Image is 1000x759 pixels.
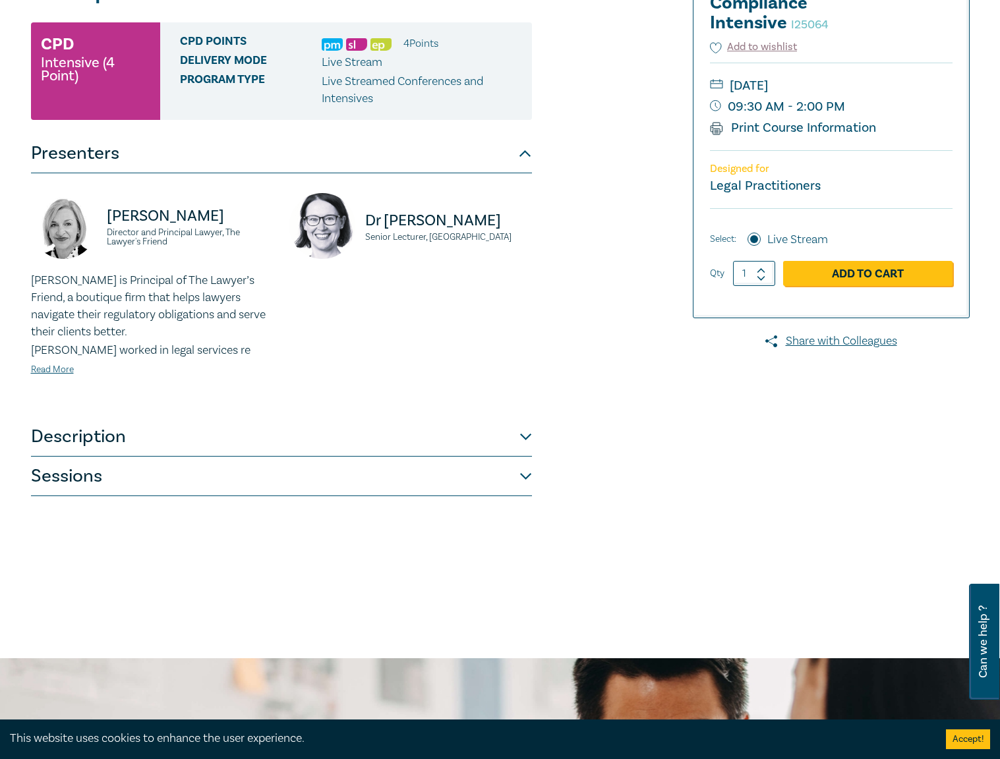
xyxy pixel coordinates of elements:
span: Program type [180,73,322,107]
a: Share with Colleagues [693,333,970,350]
li: 4 Point s [403,35,438,52]
span: CPD Points [180,35,322,52]
small: 09:30 AM - 2:00 PM [710,96,953,117]
img: Ethics & Professional Responsibility [370,38,392,51]
button: Sessions [31,457,532,496]
a: Add to Cart [783,261,953,286]
span: Select: [710,232,736,246]
span: Can we help ? [977,592,989,692]
label: Live Stream [767,231,828,248]
span: Delivery Mode [180,54,322,71]
button: Accept cookies [946,729,990,749]
small: [DATE] [710,75,953,96]
button: Description [31,417,532,457]
p: [PERSON_NAME] [107,206,274,227]
img: Substantive Law [346,38,367,51]
p: Live Streamed Conferences and Intensives [322,73,522,107]
p: [PERSON_NAME] is Principal of The Lawyer’s Friend, a boutique firm that helps lawyers navigate th... [31,272,274,341]
small: I25064 [791,17,829,32]
button: Add to wishlist [710,40,798,55]
img: Practice Management & Business Skills [322,38,343,51]
img: https://s3.ap-southeast-2.amazonaws.com/leo-cussen-store-production-content/Contacts/Jennie%20Pak... [31,193,97,259]
div: This website uses cookies to enhance the user experience. [10,730,926,747]
small: Intensive (4 Point) [41,56,150,82]
img: https://s3.ap-southeast-2.amazonaws.com/leo-cussen-store-production-content/Contacts/Dr%20Katie%2... [289,193,355,259]
span: Live Stream [322,55,382,70]
small: Senior Lecturer, [GEOGRAPHIC_DATA] [365,233,532,242]
button: Presenters [31,134,532,173]
small: Director and Principal Lawyer, The Lawyer's Friend [107,228,274,246]
input: 1 [733,261,775,286]
p: Dr [PERSON_NAME] [365,210,532,231]
label: Qty [710,266,724,281]
a: Read More [31,364,74,376]
p: Designed for [710,163,953,175]
small: Legal Practitioners [710,177,821,194]
a: Print Course Information [710,119,877,136]
h3: CPD [41,32,74,56]
p: [PERSON_NAME] worked in legal services re [31,342,274,359]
